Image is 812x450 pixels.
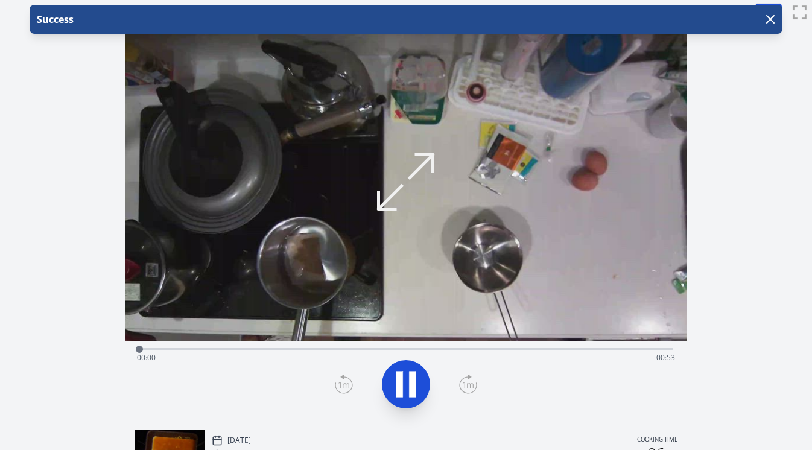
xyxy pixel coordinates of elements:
[383,4,429,21] a: 00:00:00
[34,12,74,27] p: Success
[755,3,782,21] button: 1×
[656,352,675,363] span: 00:53
[227,436,251,445] p: [DATE]
[637,435,677,446] p: Cooking time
